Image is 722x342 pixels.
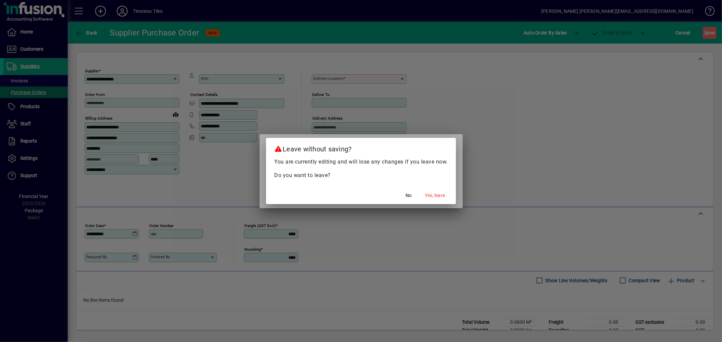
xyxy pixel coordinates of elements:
[406,192,412,199] span: No
[425,192,445,199] span: Yes, leave
[266,138,456,157] h2: Leave without saving?
[274,171,448,179] p: Do you want to leave?
[422,189,448,201] button: Yes, leave
[398,189,419,201] button: No
[274,158,448,166] p: You are currently editing and will lose any changes if you leave now.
